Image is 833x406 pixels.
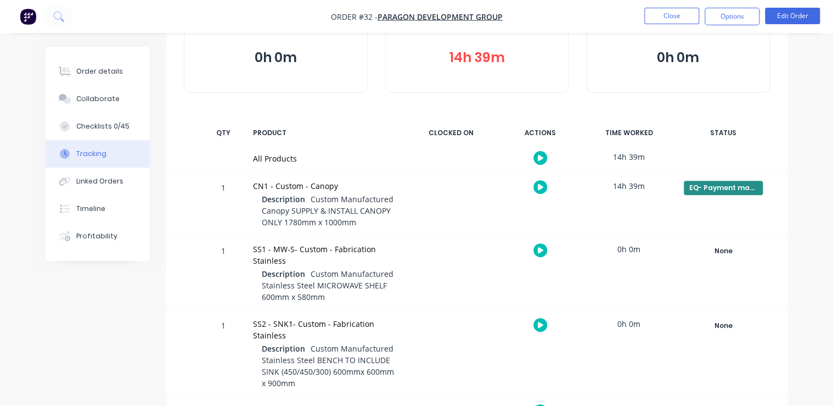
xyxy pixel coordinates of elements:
[76,176,123,186] div: Linked Orders
[76,66,123,76] div: Order details
[46,168,150,195] button: Linked Orders
[20,8,36,25] img: Factory
[588,237,670,262] div: 0h 0m
[598,47,758,68] button: 0h 0m
[195,47,356,68] button: 0h 0m
[46,223,150,250] button: Profitability
[76,94,120,104] div: Collaborate
[378,12,503,22] a: Paragon Development Group
[683,180,763,196] button: EQ- Payment made - Awaiting Delivery
[262,269,393,302] span: Custom Manufactured Stainless Steel MICROWAVE SHELF 600mm x 580mm
[46,113,150,140] button: Checklists 0/45
[46,140,150,168] button: Tracking
[207,175,240,236] div: 1
[684,244,763,258] div: None
[76,231,117,241] div: Profitability
[705,8,759,25] button: Options
[410,121,492,144] div: CLOCKED ON
[588,312,670,336] div: 0h 0m
[76,121,130,131] div: Checklists 0/45
[588,144,670,169] div: 14h 39m
[253,243,397,266] div: SS1 - MW-S- Custom - Fabrication Stainless
[46,195,150,223] button: Timeline
[46,85,150,113] button: Collaborate
[262,343,394,388] span: Custom Manufactured Stainless Steel BENCH TO INCLUDE SINK (450/450/300) 600mmx 600mm x 900mm
[397,47,558,68] button: 14h 39m
[246,121,403,144] div: PRODUCT
[253,153,397,164] div: All Products
[331,12,378,22] span: Order #32 -
[499,121,581,144] div: ACTIONS
[262,343,305,354] span: Description
[644,8,699,24] button: Close
[262,194,393,227] span: Custom Manufactured Canopy SUPPLY & INSTALL CANOPY ONLY 1780mm x 1000mm
[684,319,763,333] div: None
[262,193,305,205] span: Description
[588,174,670,198] div: 14h 39m
[684,181,763,195] div: EQ- Payment made - Awaiting Delivery
[683,318,763,333] button: None
[588,121,670,144] div: TIME WORKED
[765,8,820,24] button: Edit Order
[76,204,105,214] div: Timeline
[677,121,770,144] div: STATUS
[253,180,397,192] div: CN1 - Custom - Canopy
[207,313,240,397] div: 1
[46,58,150,85] button: Order details
[207,121,240,144] div: QTY
[683,243,763,259] button: None
[253,318,397,341] div: SS2 - SNK1- Custom - Fabrication Stainless
[262,268,305,280] span: Description
[207,238,240,311] div: 1
[76,149,106,159] div: Tracking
